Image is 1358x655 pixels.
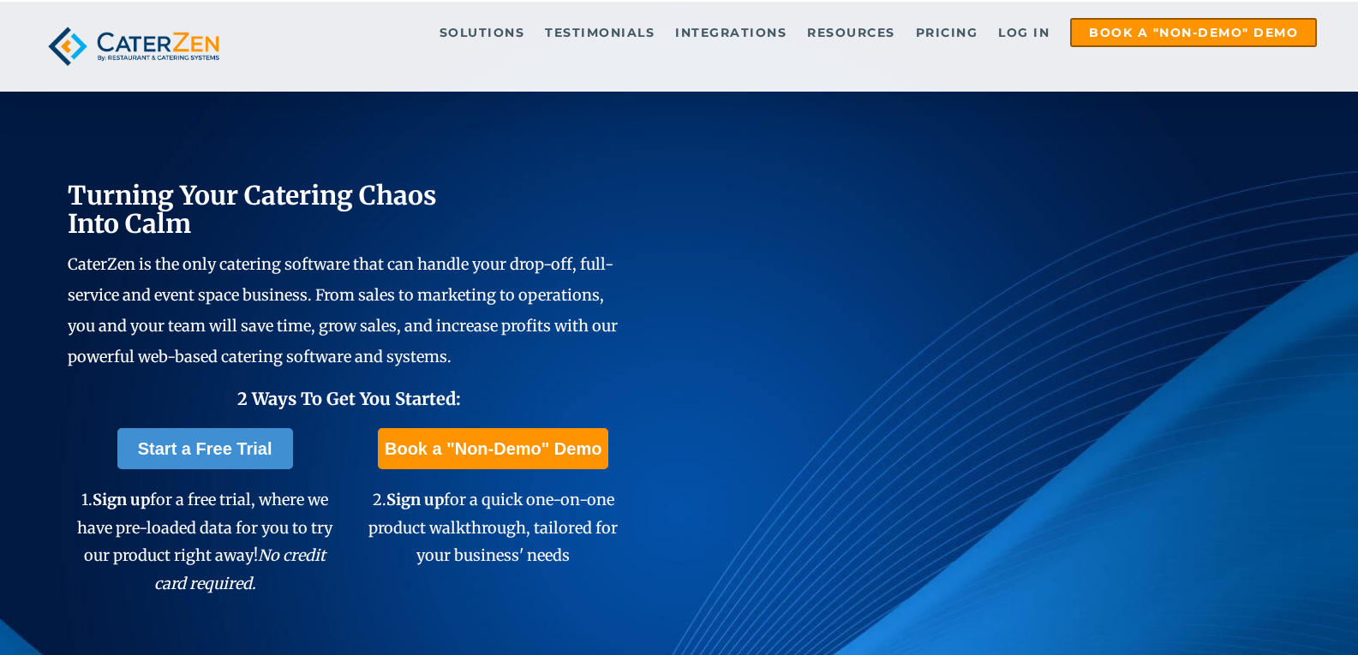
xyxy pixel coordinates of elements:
a: Testimonials [536,20,663,45]
a: Solutions [431,20,534,45]
div: Navigation Menu [259,18,1317,47]
span: Turning Your Catering Chaos Into Calm [68,179,437,240]
a: Book a "Non-Demo" Demo [378,428,608,469]
a: Pricing [907,20,987,45]
span: 2. for a quick one-on-one product walkthrough, tailored for your business' needs [368,490,618,565]
img: caterzen [41,18,226,74]
span: Sign up [93,490,150,509]
a: Log in [990,20,1058,45]
em: No credit card required. [154,545,326,592]
span: Sign up [386,490,444,509]
a: Resources [799,20,904,45]
span: 1. for a free trial, where we have pre-loaded data for you to try our product right away! [77,490,332,592]
a: Start a Free Trial [117,428,293,469]
span: 2 Ways To Get You Started: [237,388,461,409]
a: Book a "Non-Demo" Demo [1070,18,1317,47]
span: CaterZen is the only catering software that can handle your drop-off, full-service and event spac... [68,254,618,366]
a: Integrations [667,20,795,45]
